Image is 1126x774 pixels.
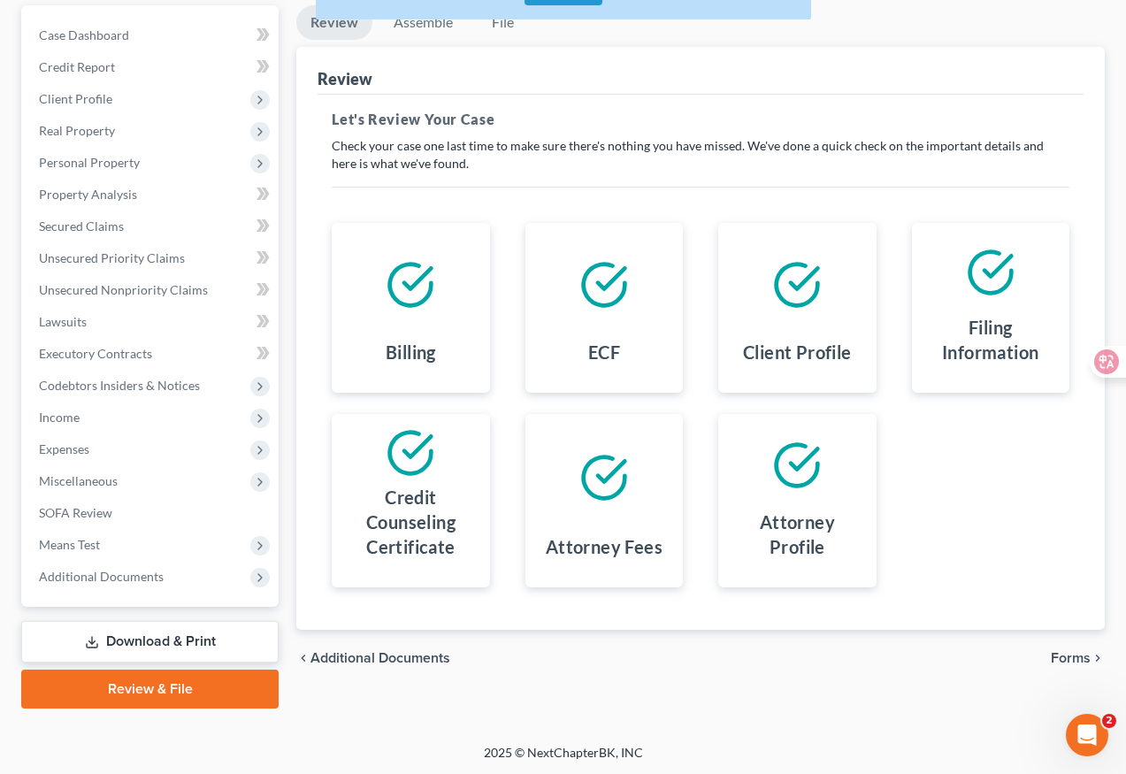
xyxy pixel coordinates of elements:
h4: Client Profile [743,340,852,364]
i: chevron_left [296,651,310,665]
span: Case Dashboard [39,27,129,42]
span: Client Profile [39,91,112,106]
a: Case Dashboard [25,19,279,51]
span: Forms [1051,651,1091,665]
a: Executory Contracts [25,338,279,370]
span: Secured Claims [39,218,124,234]
span: Real Property [39,123,115,138]
a: Lawsuits [25,306,279,338]
span: Additional Documents [310,651,450,665]
h5: Let's Review Your Case [332,109,1069,130]
a: Unsecured Priority Claims [25,242,279,274]
h4: ECF [588,340,620,364]
span: Means Test [39,537,100,552]
span: Lawsuits [39,314,87,329]
span: Miscellaneous [39,473,118,488]
span: Unsecured Nonpriority Claims [39,282,208,297]
iframe: Intercom live chat [1066,714,1108,756]
a: SOFA Review [25,497,279,529]
span: 2 [1102,714,1116,728]
span: Codebtors Insiders & Notices [39,378,200,393]
p: Check your case one last time to make sure there's nothing you have missed. We've done a quick ch... [332,137,1069,172]
span: SOFA Review [39,505,112,520]
span: Expenses [39,441,89,456]
a: chevron_left Additional Documents [296,651,450,665]
span: Income [39,410,80,425]
h4: Attorney Fees [546,534,663,559]
span: Unsecured Priority Claims [39,250,185,265]
button: Forms chevron_right [1051,651,1105,665]
a: Review [296,5,372,40]
div: Review [318,68,372,89]
span: Executory Contracts [39,346,152,361]
h4: Credit Counseling Certificate [346,485,475,559]
a: Secured Claims [25,211,279,242]
a: Credit Report [25,51,279,83]
span: Personal Property [39,155,140,170]
i: chevron_right [1091,651,1105,665]
h4: Attorney Profile [732,510,862,559]
h4: Billing [386,340,436,364]
a: Unsecured Nonpriority Claims [25,274,279,306]
h4: Filing Information [926,315,1055,364]
a: Property Analysis [25,179,279,211]
a: Review & File [21,670,279,709]
span: Property Analysis [39,187,137,202]
span: Additional Documents [39,569,164,584]
span: Credit Report [39,59,115,74]
a: Download & Print [21,621,279,663]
